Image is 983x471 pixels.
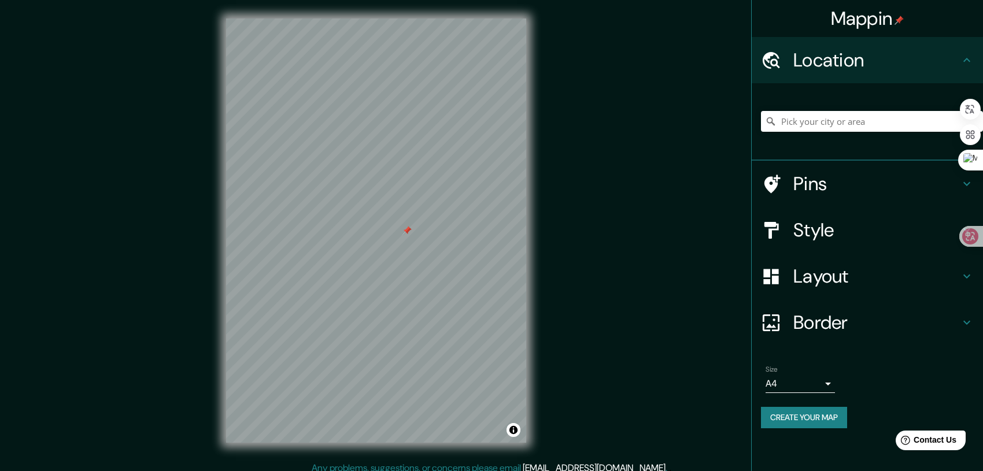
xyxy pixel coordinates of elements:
[752,161,983,207] div: Pins
[752,207,983,253] div: Style
[793,218,960,242] h4: Style
[752,37,983,83] div: Location
[793,172,960,195] h4: Pins
[895,16,904,25] img: pin-icon.png
[793,265,960,288] h4: Layout
[226,18,526,443] canvas: Map
[752,299,983,346] div: Border
[793,311,960,334] h4: Border
[766,374,835,393] div: A4
[507,423,520,437] button: Toggle attribution
[831,7,904,30] h4: Mappin
[761,111,983,132] input: Pick your city or area
[793,49,960,72] h4: Location
[766,365,778,374] label: Size
[880,426,970,458] iframe: Help widget launcher
[752,253,983,299] div: Layout
[761,407,847,428] button: Create your map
